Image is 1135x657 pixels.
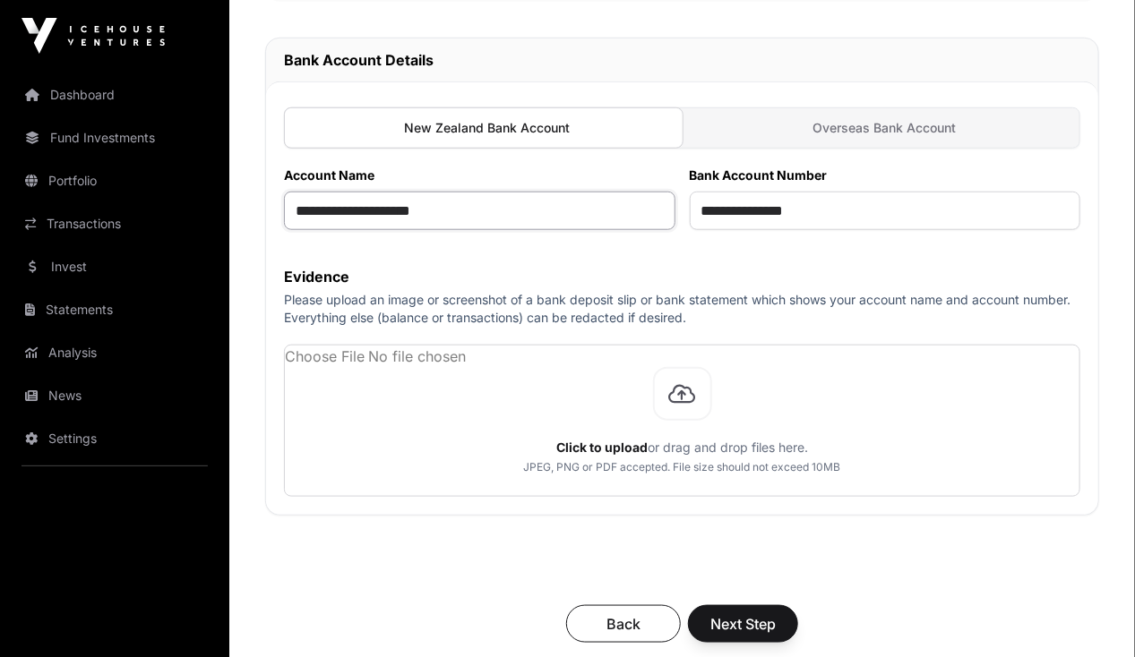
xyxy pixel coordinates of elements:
[14,290,215,329] a: Statements
[14,75,215,115] a: Dashboard
[589,613,658,635] span: Back
[690,166,1081,184] label: Bank Account Number
[710,613,776,635] span: Next Step
[14,247,215,286] a: Invest
[21,18,165,54] img: Icehouse Ventures Logo
[284,266,1080,287] label: Evidence
[566,605,681,643] button: Back
[14,204,215,243] a: Transactions
[284,291,1080,327] p: Please upload an image or screenshot of a bank deposit slip or bank statement which shows your ac...
[14,118,215,158] a: Fund Investments
[813,119,956,137] span: Overseas Bank Account
[14,419,215,458] a: Settings
[1045,571,1135,657] iframe: Chat Widget
[688,605,798,643] button: Next Step
[14,376,215,415] a: News
[14,161,215,201] a: Portfolio
[284,49,1080,71] h2: Bank Account Details
[14,333,215,372] a: Analysis
[284,166,675,184] label: Account Name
